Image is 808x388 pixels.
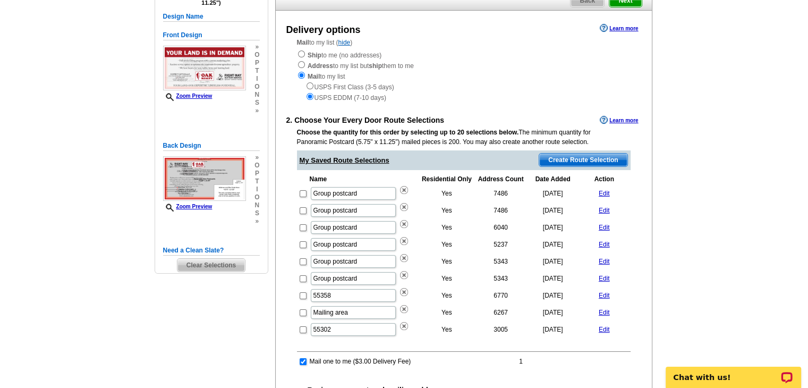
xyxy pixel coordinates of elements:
img: delete.png [400,186,408,194]
td: Yes [420,185,474,201]
span: » [254,154,259,162]
a: Edit [599,275,610,282]
span: i [254,185,259,193]
span: n [254,201,259,209]
a: Learn more [600,116,638,124]
a: Remove this list [400,188,408,196]
span: p [254,170,259,178]
img: delete.png [400,203,408,211]
strong: Address [308,62,333,70]
img: delete.png [400,271,408,279]
span: t [254,67,259,75]
span: p [254,59,259,67]
a: Edit [599,190,610,197]
a: Edit [599,309,610,316]
td: [DATE] [528,288,578,303]
a: Remove this list [400,222,408,230]
td: [DATE] [528,237,578,252]
a: Edit [599,241,610,248]
td: [DATE] [528,305,578,320]
b: Action [594,175,614,183]
div: to my list ( ) [276,38,652,103]
span: i [254,75,259,83]
b: Name [310,175,327,183]
iframe: LiveChat chat widget [659,355,808,388]
div: Delivery options [286,23,361,37]
a: Edit [599,326,610,333]
strong: Ship [308,52,321,59]
td: [DATE] [528,322,578,338]
td: Yes [420,220,474,235]
td: 5237 [475,237,527,252]
td: 6267 [475,305,527,320]
h5: Back Design [163,141,260,151]
img: delete.png [400,305,408,313]
a: Learn more [600,24,638,32]
a: Remove this list [400,324,408,332]
td: 7486 [475,203,527,218]
a: Remove this list [400,256,408,264]
a: Edit [599,258,610,265]
a: Remove this list [400,205,408,213]
img: delete.png [400,254,408,262]
a: Remove this list [400,307,408,315]
span: t [254,178,259,185]
span: n [254,91,259,99]
img: delete.png [400,237,408,245]
span: o [254,83,259,91]
a: Remove this list [400,273,408,281]
td: Yes [420,305,474,320]
a: Edit [599,292,610,299]
h5: Need a Clean Slate? [163,246,260,256]
img: delete.png [400,220,408,228]
td: Yes [420,203,474,218]
span: Create Route Selection [539,154,627,166]
td: Yes [420,237,474,252]
span: » [254,217,259,225]
td: 5343 [475,271,527,286]
a: Remove this list [400,239,408,247]
div: 2. Choose Your Every Door Route Selections [276,113,652,147]
span: o [254,193,259,201]
span: Clear Selections [177,259,245,272]
td: 6770 [475,288,527,303]
a: Zoom Preview [163,93,212,99]
td: Yes [420,254,474,269]
span: s [254,99,259,107]
b: Residential Only [422,175,472,183]
img: small-thumb.jpg [163,46,246,90]
td: 6040 [475,220,527,235]
td: 3005 [475,322,527,338]
td: 7486 [475,185,527,201]
div: USPS First Class (3-5 days) USPS EDDM (7-10 days) [297,81,631,103]
td: [DATE] [528,185,578,201]
td: Yes [420,322,474,338]
strong: Mail [308,73,320,80]
span: » [254,43,259,51]
img: delete.png [400,322,408,330]
td: [DATE] [528,254,578,269]
b: Date Added [535,175,571,183]
td: Yes [420,271,474,286]
td: 5343 [475,254,527,269]
img: delete.png [400,288,408,296]
div: Choose the quantity for this order by selecting up to 20 selections below. [297,128,616,147]
a: Edit [599,224,610,231]
td: Mail one to me ($3.00 Delivery Fee) [309,356,487,367]
h5: Design Name [163,12,260,22]
span: » [254,107,259,115]
td: 1 [490,356,552,367]
span: o [254,51,259,59]
span: My Saved Route Selections [300,150,389,165]
td: Yes [420,288,474,303]
strong: ship [369,62,382,70]
span: o [254,162,259,170]
td: [DATE] [528,220,578,235]
a: Remove this list [400,290,408,298]
div: to me (no addresses) to my list but them to me to my list [297,49,631,103]
a: Zoom Preview [163,204,212,209]
img: small-thumb.jpg [163,156,246,201]
span: s [254,209,259,217]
